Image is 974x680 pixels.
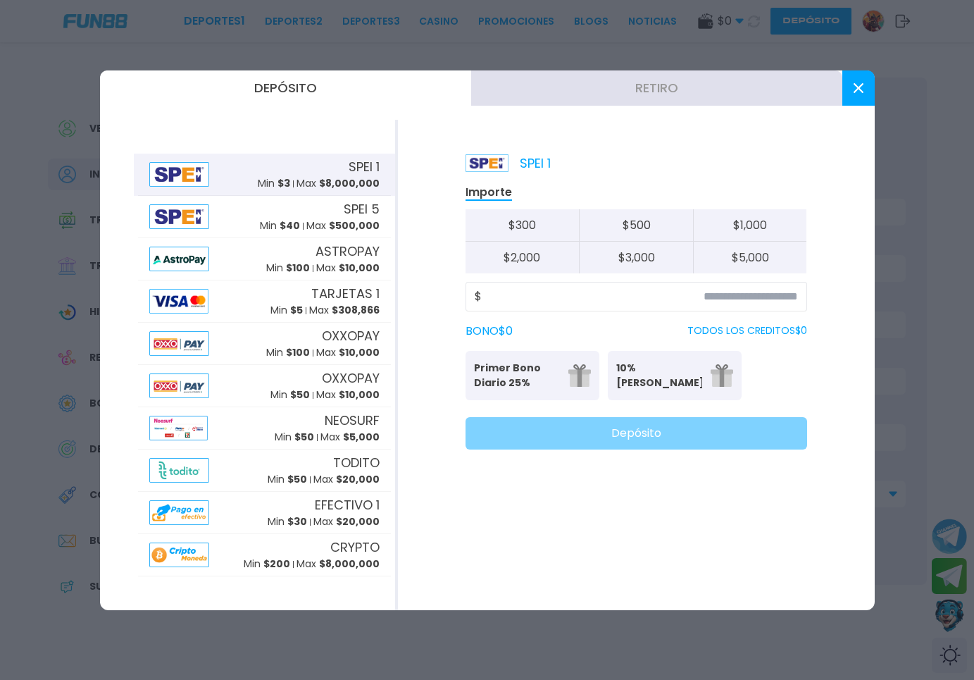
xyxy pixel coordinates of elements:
img: Alipay [149,500,210,525]
span: $ 50 [294,430,314,444]
button: Primer Bono Diario 25% [466,351,599,400]
button: AlipayTARJETAS 1Min $5Max $308,866 [134,280,395,323]
button: AlipaySPEI 5Min $40Max $500,000 [134,196,395,238]
button: AlipayOXXOPAYMin $100Max $10,000 [134,323,395,365]
p: Max [296,557,380,571]
p: Max [296,176,380,191]
p: Importe [466,185,512,201]
button: 10% [PERSON_NAME] [608,351,742,400]
span: $ 40 [280,218,300,233]
span: $ 8,000,000 [319,557,380,571]
button: AlipayTODITOMin $50Max $20,000 [134,450,395,492]
span: $ 5 [290,303,303,317]
p: Max [306,218,380,233]
span: $ 50 [287,472,307,486]
p: Max [309,303,380,318]
span: SPEI 5 [344,199,380,218]
p: Max [313,514,380,529]
span: EFECTIVO 1 [315,495,380,514]
p: Min [244,557,290,571]
img: Alipay [149,162,210,187]
img: Alipay [149,458,210,483]
p: Max [316,261,380,276]
button: $300 [466,209,580,242]
img: gift [568,364,591,387]
button: Depósito [100,70,471,106]
span: $ 3 [277,176,290,190]
span: CRYPTO [330,538,380,557]
span: $ 20,000 [336,472,380,486]
p: Min [275,430,314,445]
p: Min [270,303,303,318]
span: $ 200 [263,557,290,571]
p: Min [268,472,307,487]
span: ASTROPAY [316,242,380,261]
p: Min [268,514,307,529]
button: $5,000 [693,242,807,273]
button: Retiro [471,70,842,106]
span: $ 100 [286,345,310,359]
button: AlipayOXXOPAYMin $50Max $10,000 [134,365,395,407]
span: OXXOPAY [322,369,380,388]
p: Min [258,176,290,191]
span: $ 500,000 [329,218,380,233]
img: Alipay [149,204,210,229]
img: Alipay [149,247,210,271]
button: AlipayASTROPAYMin $100Max $10,000 [134,238,395,280]
span: $ 10,000 [339,345,380,359]
img: gift [711,364,733,387]
span: NEOSURF [325,411,380,430]
p: Primer Bono Diario 25% [474,361,560,390]
p: Max [313,472,380,487]
span: $ 308,866 [332,303,380,317]
span: $ 10,000 [339,388,380,402]
img: Platform Logo [466,154,508,172]
span: $ [475,288,482,305]
span: $ 50 [290,388,310,402]
p: Min [260,218,300,233]
p: Min [270,388,310,402]
p: Max [316,388,380,402]
p: TODOS LOS CREDITOS $ 0 [687,323,807,338]
p: SPEI 1 [466,154,551,173]
img: Alipay [149,543,210,567]
button: Depósito [466,417,807,450]
p: Max [316,345,380,360]
span: OXXOPAY [322,326,380,345]
span: TARJETAS 1 [311,284,380,303]
span: $ 5,000 [343,430,380,444]
button: $2,000 [466,242,580,273]
img: Alipay [149,331,210,356]
p: Min [266,345,310,360]
button: $500 [579,209,693,242]
button: $1,000 [693,209,807,242]
button: $3,000 [579,242,693,273]
span: $ 100 [286,261,310,275]
span: $ 20,000 [336,514,380,528]
span: TODITO [333,453,380,472]
button: AlipayNEOSURFMin $50Max $5,000 [134,407,395,450]
p: 10% [PERSON_NAME] [616,361,702,390]
span: $ 8,000,000 [319,176,380,190]
label: BONO $ 0 [466,323,513,340]
span: SPEI 1 [349,157,380,176]
span: $ 10,000 [339,261,380,275]
img: Alipay [149,289,208,314]
span: $ 30 [287,514,307,528]
button: AlipaySPEI 1Min $3Max $8,000,000 [134,154,395,196]
img: Alipay [149,416,208,440]
button: AlipayEFECTIVO 1Min $30Max $20,000 [134,492,395,534]
p: Max [320,430,380,445]
p: Min [266,261,310,276]
img: Alipay [149,373,210,398]
button: AlipayCRYPTOMin $200Max $8,000,000 [134,534,395,576]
